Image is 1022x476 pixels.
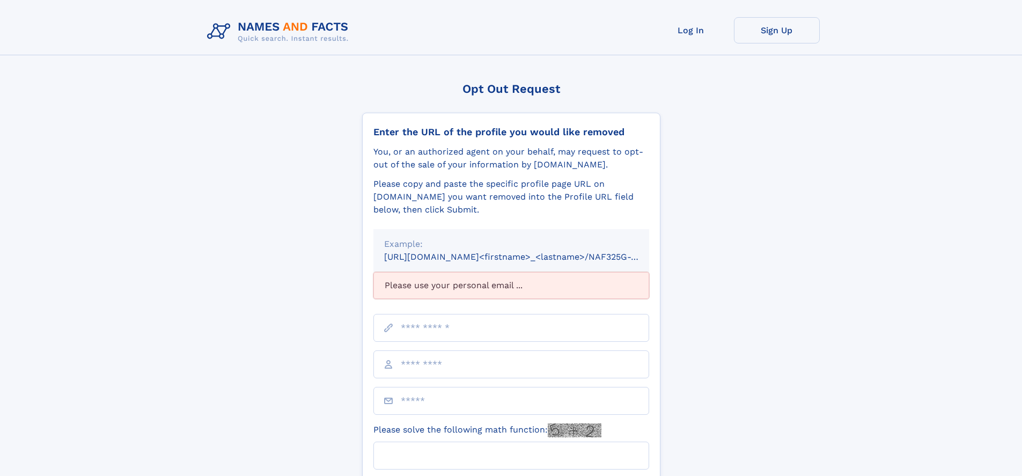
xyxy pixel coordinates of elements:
div: Opt Out Request [362,82,660,96]
div: You, or an authorized agent on your behalf, may request to opt-out of the sale of your informatio... [373,145,649,171]
div: Please copy and paste the specific profile page URL on [DOMAIN_NAME] you want removed into the Pr... [373,178,649,216]
label: Please solve the following math function: [373,423,601,437]
div: Example: [384,238,638,251]
div: Please use your personal email ... [373,272,649,299]
div: Enter the URL of the profile you would like removed [373,126,649,138]
a: Log In [648,17,734,43]
small: [URL][DOMAIN_NAME]<firstname>_<lastname>/NAF325G-xxxxxxxx [384,252,670,262]
img: Logo Names and Facts [203,17,357,46]
a: Sign Up [734,17,820,43]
